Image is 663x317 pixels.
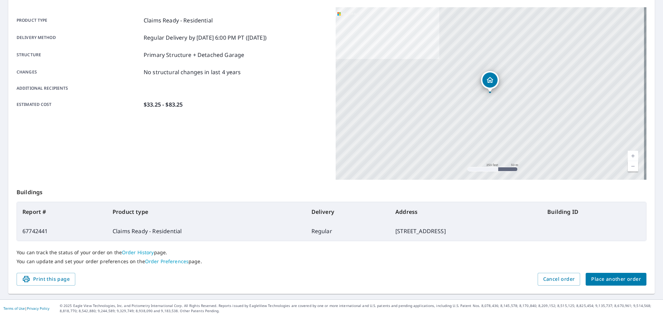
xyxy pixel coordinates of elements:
[144,51,244,59] p: Primary Structure + Detached Garage
[628,151,638,161] a: Current Level 17, Zoom In
[17,16,141,24] p: Product type
[17,180,646,202] p: Buildings
[538,273,580,286] button: Cancel order
[17,100,141,109] p: Estimated cost
[60,303,660,314] p: © 2025 Eagle View Technologies, Inc. and Pictometry International Corp. All Rights Reserved. Repo...
[144,16,213,24] p: Claims Ready - Residential
[17,68,141,76] p: Changes
[3,306,49,310] p: |
[390,221,542,241] td: [STREET_ADDRESS]
[144,68,241,76] p: No structural changes in last 4 years
[17,85,141,91] p: Additional recipients
[17,202,107,221] th: Report #
[3,306,25,311] a: Terms of Use
[543,275,575,284] span: Cancel order
[107,221,306,241] td: Claims Ready - Residential
[481,71,499,92] div: Dropped pin, building 1, Residential property, 53 Banbury Ln Holden, MA 01520
[628,161,638,171] a: Current Level 17, Zoom Out
[591,275,641,284] span: Place another order
[586,273,646,286] button: Place another order
[390,202,542,221] th: Address
[17,221,107,241] td: 67742441
[17,258,646,265] p: You can update and set your order preferences on the page.
[145,258,189,265] a: Order Preferences
[144,100,183,109] p: $33.25 - $83.25
[306,221,390,241] td: Regular
[107,202,306,221] th: Product type
[17,33,141,42] p: Delivery method
[17,273,75,286] button: Print this page
[22,275,70,284] span: Print this page
[542,202,646,221] th: Building ID
[27,306,49,311] a: Privacy Policy
[17,51,141,59] p: Structure
[17,249,646,256] p: You can track the status of your order on the page.
[122,249,154,256] a: Order History
[306,202,390,221] th: Delivery
[144,33,267,42] p: Regular Delivery by [DATE] 6:00 PM PT ([DATE])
